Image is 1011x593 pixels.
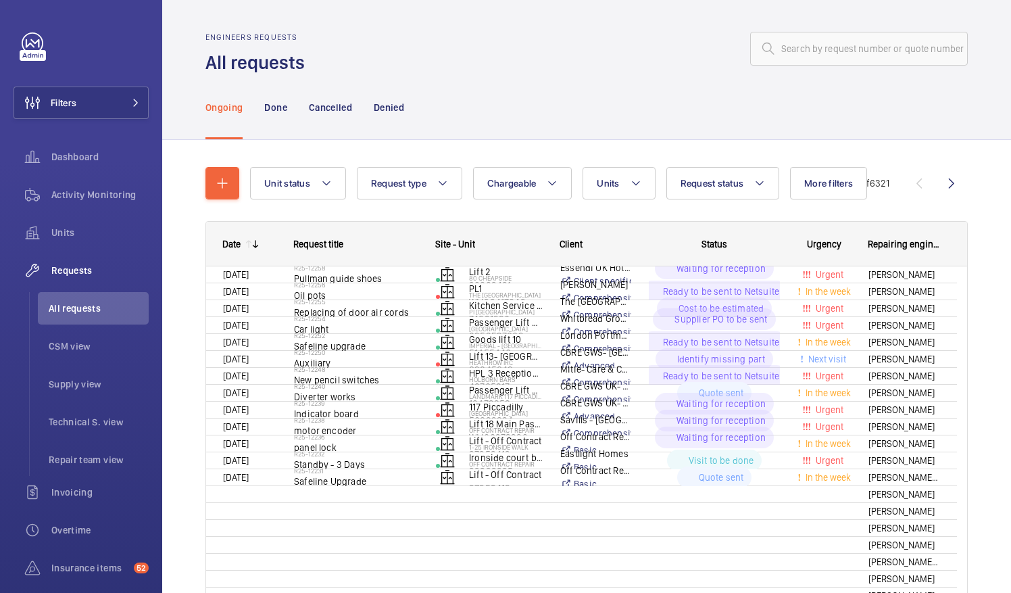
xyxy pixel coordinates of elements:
[868,554,940,570] span: [PERSON_NAME] de [PERSON_NAME]
[51,523,149,537] span: Overtime
[223,269,249,280] span: [DATE]
[868,487,940,502] span: [PERSON_NAME]
[560,362,631,376] p: Mitie- Care & Custody
[223,303,249,314] span: [DATE]
[674,312,767,326] p: Supplier PO to be sent
[51,264,149,277] span: Requests
[222,239,241,250] div: Date
[223,286,249,297] span: [DATE]
[223,354,249,364] span: [DATE]
[223,320,249,331] span: [DATE]
[560,295,631,308] p: The [GEOGRAPHIC_DATA]
[868,239,941,250] span: Repairing engineer
[374,101,404,114] p: Denied
[868,521,940,536] span: [PERSON_NAME]
[560,278,631,291] p: [PERSON_NAME]
[560,239,583,250] span: Client
[560,312,631,325] p: Whitbread Group PLC
[51,226,149,239] span: Units
[560,329,631,342] p: London Portman Hotel Ltd
[868,419,940,435] span: [PERSON_NAME]
[868,369,940,384] span: [PERSON_NAME]
[560,379,631,393] p: CBRE GWS UK- Holborn Bars
[294,467,418,475] h2: R25-12231
[469,443,543,451] p: 1-25 Ironside Walk
[813,371,843,381] span: Urgent
[49,339,149,353] span: CSM view
[469,481,543,495] p: 97359413
[223,337,249,348] span: [DATE]
[807,239,841,250] span: Urgency
[560,430,631,444] p: Off Contract Repairs
[813,404,843,415] span: Urgent
[813,303,843,314] span: Urgent
[868,335,940,350] span: [PERSON_NAME]
[469,392,543,400] p: Landmark 117 Piccadilly
[264,101,287,114] p: Done
[790,167,867,199] button: More filters
[560,413,631,427] p: Savills - [GEOGRAPHIC_DATA]
[435,239,475,250] span: Site - Unit
[205,32,313,42] h2: Engineers requests
[560,477,631,491] a: Basic
[49,415,149,429] span: Technical S. view
[294,475,418,488] span: Safeline Upgrade
[681,178,744,189] span: Request status
[813,269,843,280] span: Urgent
[223,455,249,466] span: [DATE]
[676,431,766,444] p: Waiting for reception
[264,178,310,189] span: Unit status
[223,421,249,432] span: [DATE]
[205,101,243,114] p: Ongoing
[666,167,780,199] button: Request status
[51,485,149,499] span: Invoicing
[14,87,149,119] button: Filters
[469,358,543,366] p: Heathrow IRC
[803,472,851,483] span: In the week
[868,318,940,333] span: [PERSON_NAME]
[583,167,655,199] button: Units
[223,404,249,415] span: [DATE]
[868,385,940,401] span: [PERSON_NAME]
[469,274,543,282] p: 80 Cheapside
[803,337,851,348] span: In the week
[868,284,940,300] span: [PERSON_NAME]
[868,436,940,452] span: [PERSON_NAME]
[806,354,846,364] span: Next visit
[469,291,543,299] p: The [GEOGRAPHIC_DATA]
[469,409,543,417] p: [GEOGRAPHIC_DATA]
[701,239,727,250] span: Status
[49,453,149,467] span: Repair team view
[223,371,249,381] span: [DATE]
[868,352,940,367] span: [PERSON_NAME]
[469,341,543,350] p: Imperial - [GEOGRAPHIC_DATA]
[134,563,149,573] span: 52
[803,387,851,398] span: In the week
[560,346,631,359] p: CBRE GWS- [GEOGRAPHIC_DATA] ([GEOGRAPHIC_DATA])
[49,302,149,315] span: All requests
[803,438,851,449] span: In the week
[813,421,843,432] span: Urgent
[750,32,968,66] input: Search by request number or quote number
[49,377,149,391] span: Supply view
[223,472,249,483] span: [DATE]
[371,178,426,189] span: Request type
[868,453,940,469] span: [PERSON_NAME]
[560,396,631,410] p: CBRE GWS UK- Landmark [STREET_ADDRESS]
[469,325,543,333] p: [GEOGRAPHIC_DATA]
[223,387,249,398] span: [DATE]
[813,455,843,466] span: Urgent
[868,301,940,316] span: [PERSON_NAME]
[868,538,940,553] span: [PERSON_NAME]
[439,469,455,485] img: elevator.svg
[560,447,631,460] p: Eastlight Homes
[51,96,76,110] span: Filters
[293,239,343,250] span: Request title
[250,167,346,199] button: Unit status
[51,188,149,201] span: Activity Monitoring
[804,178,853,189] span: More filters
[51,561,128,575] span: Insurance items
[309,101,352,114] p: Cancelled
[868,470,940,485] span: [PERSON_NAME] de [PERSON_NAME]
[868,402,940,418] span: [PERSON_NAME]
